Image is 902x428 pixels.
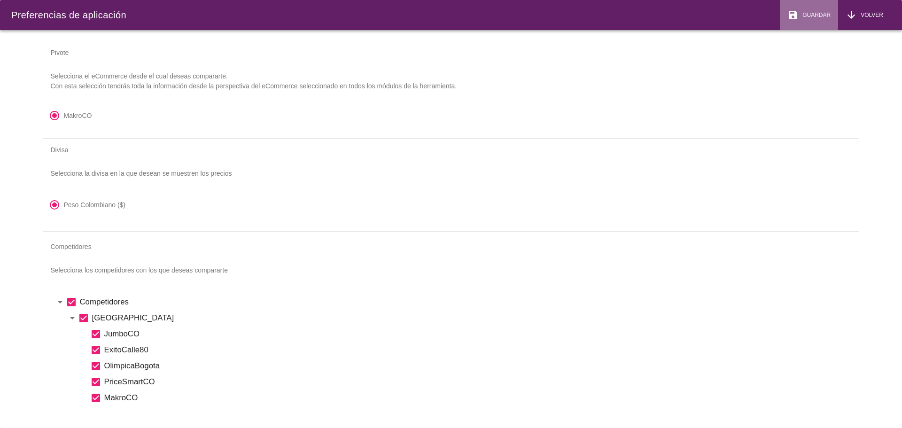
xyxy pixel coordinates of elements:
i: arrow_drop_down [67,312,78,324]
label: [GEOGRAPHIC_DATA] [92,312,848,324]
i: arrow_drop_down [54,296,66,308]
p: Selecciona el eCommerce desde el cual deseas compararte. Con esta selección tendrás toda la infor... [43,64,859,99]
i: arrow_downward [846,9,857,21]
label: ExitoCalle80 [104,344,848,356]
p: Selecciona los competidores con los que deseas compararte [43,258,859,283]
i: save [787,9,799,21]
i: check_box [90,344,101,356]
p: Selecciona la divisa en la que desean se muestren los precios [43,161,859,186]
label: MakroCO [64,111,92,120]
label: Competidores [80,296,848,308]
i: check_box [78,312,89,324]
div: Divisa [43,139,859,161]
span: Volver [857,11,883,19]
div: Preferencias de aplicación [11,8,126,22]
i: check_box [90,328,101,340]
span: Guardar [799,11,831,19]
i: check_box [90,392,101,404]
label: PriceSmartCO [104,376,848,388]
label: JumboCO [104,328,848,340]
div: Competidores [43,235,859,258]
label: MakroCO [104,392,848,404]
i: check_box [66,296,77,308]
div: Pivote [43,41,859,64]
label: OlimpicaBogota [104,360,848,372]
i: check_box [90,376,101,388]
label: Peso Colombiano ($) [64,200,126,210]
i: check_box [90,360,101,372]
